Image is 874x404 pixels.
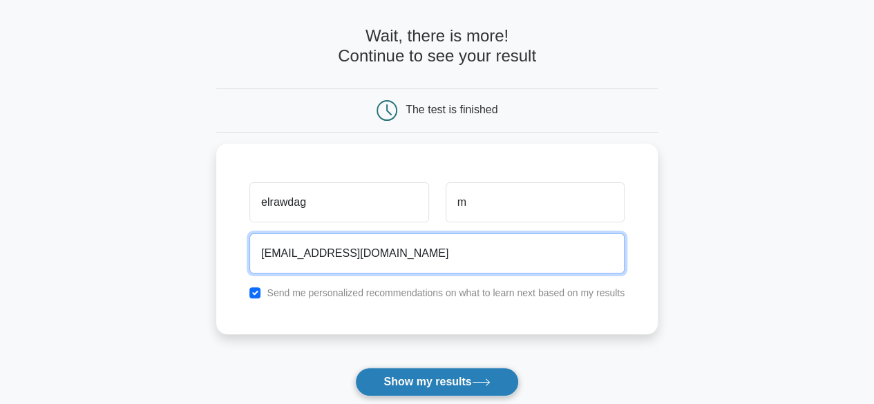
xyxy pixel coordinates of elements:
[216,26,658,66] h4: Wait, there is more! Continue to see your result
[355,367,518,396] button: Show my results
[267,287,625,298] label: Send me personalized recommendations on what to learn next based on my results
[249,233,625,273] input: Email
[406,104,497,115] div: The test is finished
[249,182,428,222] input: First name
[446,182,625,222] input: Last name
